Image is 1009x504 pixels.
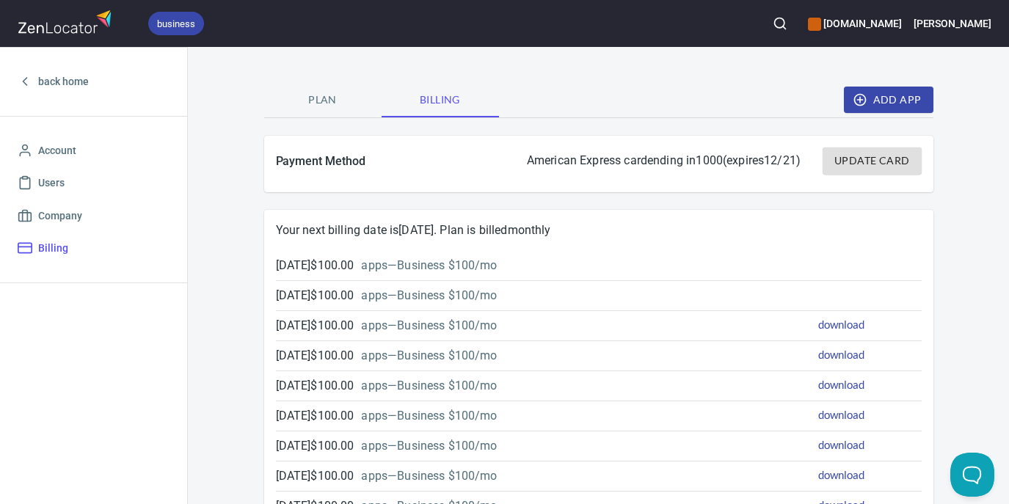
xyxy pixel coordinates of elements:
span: Account [38,142,76,160]
a: Billing [12,232,175,265]
button: Add App [844,87,933,114]
p: [DATE] $ 100.00 [276,287,354,304]
span: Add App [856,91,922,109]
p: [DATE] $ 100.00 [276,317,354,335]
p: app s — Business $100/mo [361,317,497,335]
span: Plan [273,91,373,109]
p: Your next billing date is [DATE] . Plan is billed monthly [276,222,922,239]
img: zenlocator [18,6,116,37]
p: app s — Business $100/mo [361,407,497,425]
a: download [818,438,864,451]
span: Update Card [834,152,909,170]
h6: [PERSON_NAME] [914,15,991,32]
a: download [818,348,864,361]
span: back home [38,73,89,91]
p: app s — Business $100/mo [361,347,497,365]
span: business [148,16,204,32]
p: app s — Business $100/mo [361,257,497,274]
a: back home [12,65,175,98]
a: download [818,408,864,421]
span: Users [38,174,65,192]
div: Manage your apps [808,7,901,40]
iframe: Help Scout Beacon - Open [950,453,994,497]
p: [DATE] $ 100.00 [276,467,354,485]
h5: Payment Method [276,153,365,169]
p: app s — Business $100/mo [361,287,497,304]
span: Billing [390,91,490,109]
p: app s — Business $100/mo [361,377,497,395]
a: Company [12,200,175,233]
p: [DATE] $ 100.00 [276,407,354,425]
p: [DATE] $ 100.00 [276,437,354,455]
div: business [148,12,204,35]
a: download [818,468,864,481]
button: [PERSON_NAME] [914,7,991,40]
a: download [818,378,864,391]
span: Company [38,207,82,225]
p: [DATE] $ 100.00 [276,377,354,395]
p: app s — Business $100/mo [361,437,497,455]
a: Account [12,134,175,167]
button: Update Card [823,147,921,175]
p: American Express card ending in 1000 (expires 12/21 ) [527,152,801,169]
a: Users [12,167,175,200]
button: color-CE600E [808,18,821,31]
button: Search [764,7,796,40]
p: [DATE] $ 100.00 [276,257,354,274]
p: [DATE] $ 100.00 [276,347,354,365]
p: app s — Business $100/mo [361,467,497,485]
a: download [818,318,864,331]
span: Billing [38,239,68,258]
h6: [DOMAIN_NAME] [808,15,901,32]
